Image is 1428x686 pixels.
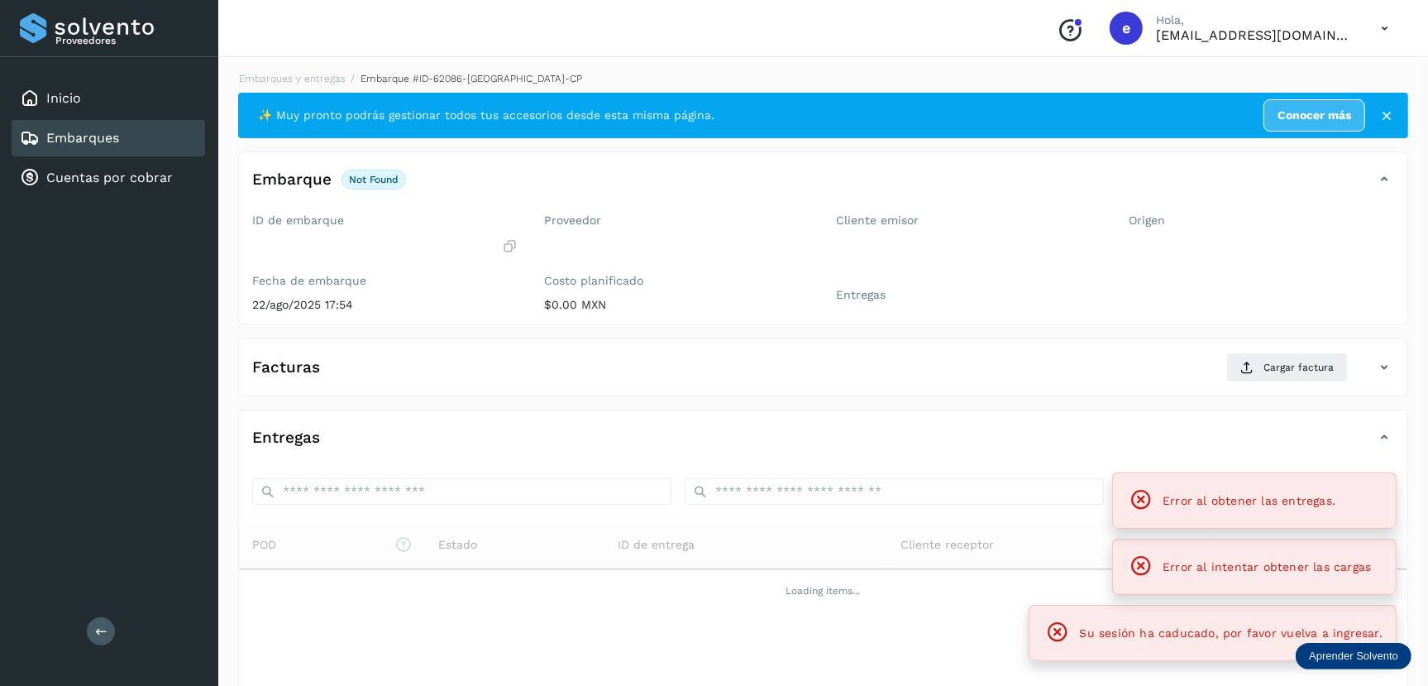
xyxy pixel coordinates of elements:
[1226,353,1348,382] button: Cargar factura
[239,424,1407,465] div: Entregas
[252,298,518,312] p: 22/ago/2025 17:54
[252,536,412,554] span: POD
[238,71,1408,86] nav: breadcrumb
[12,120,205,156] div: Embarques
[1129,213,1394,228] label: Origen
[239,569,1407,612] td: Loading items...
[544,274,810,288] label: Costo planificado
[46,90,81,106] a: Inicio
[252,429,320,448] h4: Entregas
[544,298,810,312] p: $0.00 MXN
[361,73,582,84] span: Embarque #ID-62086-[GEOGRAPHIC_DATA]-CP
[252,170,332,189] h4: Embarque
[1156,13,1354,27] p: Hola,
[1309,650,1398,663] p: Aprender Solvento
[901,536,995,554] span: Cliente receptor
[349,174,399,185] p: not found
[252,213,518,228] label: ID de embarque
[239,166,1407,207] div: Embarquenot found
[1156,27,1354,43] p: ebenezer5009@gmail.com
[252,358,320,377] h4: Facturas
[837,288,1102,302] label: Entregas
[544,213,810,228] label: Proveedor
[1163,494,1335,507] span: Error al obtener las entregas.
[239,353,1407,396] div: FacturasCargar factura
[1263,360,1334,375] span: Cargar factura
[239,73,346,84] a: Embarques y entregas
[1163,560,1371,573] span: Error al intentar obtener las cargas
[46,130,119,146] a: Embarques
[1080,626,1383,640] span: Su sesión ha caducado, por favor vuelva a ingresar.
[438,536,477,554] span: Estado
[1296,643,1411,669] div: Aprender Solvento
[1230,536,1273,554] span: Destino
[618,536,695,554] span: ID de entrega
[252,274,518,288] label: Fecha de embarque
[258,107,714,124] span: ✨ Muy pronto podrás gestionar todos tus accesorios desde esta misma página.
[837,213,1102,228] label: Cliente emisor
[46,170,173,185] a: Cuentas por cobrar
[12,160,205,196] div: Cuentas por cobrar
[1263,99,1365,132] a: Conocer más
[55,35,198,46] p: Proveedores
[12,80,205,117] div: Inicio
